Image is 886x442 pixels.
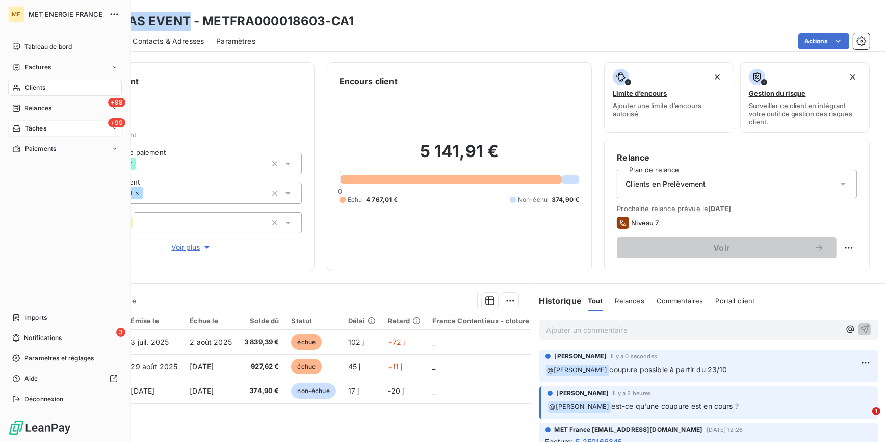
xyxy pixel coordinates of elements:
h6: Historique [531,295,582,307]
span: Tableau de bord [24,42,72,51]
div: ME [8,6,24,22]
span: [DATE] [131,386,155,395]
span: Propriétés Client [82,131,302,145]
span: Relances [615,297,644,305]
input: Ajouter une valeur [133,218,141,227]
span: 927,62 € [244,361,279,372]
span: [PERSON_NAME] [555,352,607,361]
span: 4 767,01 € [366,195,398,204]
div: Échue le [190,317,232,325]
span: est-ce qu'une coupure est en cours ? [612,402,739,410]
span: [DATE] [190,362,214,371]
span: Relances [24,103,51,113]
span: Clients en Prélèvement [626,179,706,189]
span: _ [433,386,436,395]
span: @ [PERSON_NAME] [546,365,609,376]
span: Commentaires [657,297,703,305]
button: Voir [617,237,837,258]
span: [DATE] [708,204,731,213]
span: Contacts & Adresses [133,36,204,46]
span: 3 839,39 € [244,337,279,347]
span: 3 juil. 2025 [131,337,169,346]
span: 45 j [348,362,361,371]
span: MET ENERGIE FRANCE [29,10,103,18]
h3: MAURAS EVENT - METFRA000018603-CA1 [90,12,354,31]
span: 0 [338,187,342,195]
span: MET France [EMAIL_ADDRESS][DOMAIN_NAME] [555,425,703,434]
span: Paramètres [216,36,255,46]
span: 29 août 2025 [131,362,178,371]
span: Imports [24,313,47,322]
span: Voir [629,244,814,252]
span: Limite d’encours [613,89,667,97]
span: il y a 0 secondes [611,353,657,359]
span: 17 j [348,386,359,395]
input: Ajouter une valeur [143,189,151,198]
h6: Informations client [62,75,302,87]
span: Gestion du risque [749,89,806,97]
span: Paiements [25,144,56,153]
button: Actions [798,33,849,49]
span: Échu [348,195,362,204]
div: Retard [388,317,421,325]
button: Gestion du risqueSurveiller ce client en intégrant votre outil de gestion des risques client. [740,62,870,133]
span: Niveau 7 [631,219,659,227]
a: Aide [8,371,122,387]
span: Paramètres et réglages [24,354,94,363]
span: [DATE] 12:26 [707,427,743,433]
span: Surveiller ce client en intégrant votre outil de gestion des risques client. [749,101,861,126]
span: 1 [872,407,880,415]
span: +99 [108,98,125,107]
span: -20 j [388,386,404,395]
span: +72 j [388,337,405,346]
img: Logo LeanPay [8,420,71,436]
div: Émise le [131,317,178,325]
span: non-échue [291,383,335,399]
span: il y a 2 heures [613,390,651,396]
span: Notifications [24,333,62,343]
iframe: Intercom live chat [851,407,876,432]
span: Tout [588,297,603,305]
span: Ajouter une limite d’encours autorisé [613,101,725,118]
span: +11 j [388,362,403,371]
span: Aide [24,374,38,383]
div: Solde dû [244,317,279,325]
span: Déconnexion [24,395,64,404]
span: Tâches [25,124,46,133]
span: Clients [25,83,45,92]
span: [DATE] [190,386,214,395]
span: coupure possible à partir du 23/10 [610,365,727,374]
span: Non-échu [518,195,548,204]
span: échue [291,334,322,350]
h6: Relance [617,151,857,164]
span: 2 août 2025 [190,337,232,346]
input: Ajouter une valeur [136,159,144,168]
span: Prochaine relance prévue le [617,204,857,213]
span: _ [433,337,436,346]
span: Portail client [716,297,755,305]
span: 102 j [348,337,364,346]
span: 374,90 € [552,195,579,204]
span: Factures [25,63,51,72]
div: France Contentieux - cloture [433,317,530,325]
h2: 5 141,91 € [340,141,580,172]
span: +99 [108,118,125,127]
div: Délai [348,317,376,325]
span: 374,90 € [244,386,279,396]
span: échue [291,359,322,374]
h6: Encours client [340,75,398,87]
button: Limite d’encoursAjouter une limite d’encours autorisé [604,62,734,133]
button: Voir plus [82,242,302,253]
span: _ [433,362,436,371]
span: Voir plus [171,242,212,252]
span: @ [PERSON_NAME] [548,401,611,413]
span: [PERSON_NAME] [557,388,609,398]
span: 3 [116,328,125,337]
div: Statut [291,317,335,325]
